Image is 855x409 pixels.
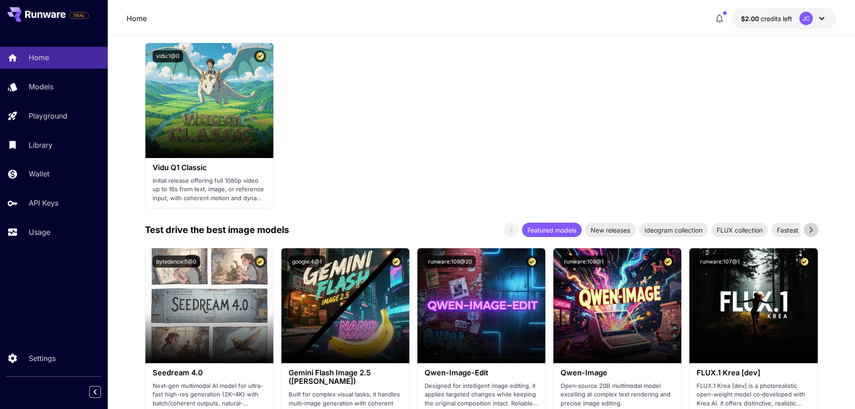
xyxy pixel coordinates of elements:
[711,223,768,237] div: FLUX collection
[639,225,708,235] span: Ideogram collection
[29,353,56,364] p: Settings
[29,110,67,121] p: Playground
[29,81,53,92] p: Models
[553,248,681,363] img: alt
[741,14,792,23] div: $2.00
[69,10,89,21] span: Add your payment card to enable full platform functionality.
[254,50,266,62] button: Certified Model – Vetted for best performance and includes a commercial license.
[153,163,266,172] h3: Vidu Q1 Classic
[29,52,49,63] p: Home
[798,255,811,268] button: Certified Model – Vetted for best performance and includes a commercial license.
[153,369,266,377] h3: Seedream 4.0
[390,255,402,268] button: Certified Model – Vetted for best performance and includes a commercial license.
[732,8,836,29] button: $2.00JC
[417,248,545,363] img: alt
[153,50,183,62] button: vidu:1@0
[127,13,147,24] a: Home
[145,223,289,237] p: Test drive the best image models
[29,168,49,179] p: Wallet
[697,255,743,268] button: runware:107@1
[96,384,108,400] div: Collapse sidebar
[639,223,708,237] div: Ideogram collection
[561,255,607,268] button: runware:108@1
[145,248,273,363] img: alt
[425,369,538,377] h3: Qwen-Image-Edit
[522,223,582,237] div: Featured models
[254,255,266,268] button: Certified Model – Vetted for best performance and includes a commercial license.
[561,382,674,408] p: Open‑source 20B multimodal model excelling at complex text rendering and precise image editing.
[561,369,674,377] h3: Qwen-Image
[662,255,674,268] button: Certified Model – Vetted for best performance and includes a commercial license.
[761,15,792,22] span: credits left
[425,382,538,408] p: Designed for intelligent image editing, it applies targeted changes while keeping the original co...
[289,255,325,268] button: google:4@1
[585,223,636,237] div: New releases
[127,13,147,24] nav: breadcrumb
[522,225,582,235] span: Featured models
[145,43,273,158] img: alt
[772,223,827,237] div: Fastest models
[29,140,53,150] p: Library
[772,225,827,235] span: Fastest models
[89,386,101,398] button: Collapse sidebar
[585,225,636,235] span: New releases
[289,369,402,386] h3: Gemini Flash Image 2.5 ([PERSON_NAME])
[697,382,810,408] p: FLUX.1 Krea [dev] is a photorealistic open-weight model co‑developed with Krea AI. It offers dist...
[689,248,817,363] img: alt
[697,369,810,377] h3: FLUX.1 Krea [dev]
[741,15,761,22] span: $2.00
[70,12,88,19] span: TRIAL
[29,198,58,208] p: API Keys
[281,248,409,363] img: alt
[799,12,813,25] div: JC
[29,227,50,237] p: Usage
[425,255,476,268] button: runware:108@20
[153,382,266,408] p: Next-gen multimodal AI model for ultra-fast high-res generation (2K–4K) with batch/coherent outpu...
[153,176,266,203] p: Initial release offering full 1080p video up to 16s from text, image, or reference input, with co...
[526,255,538,268] button: Certified Model – Vetted for best performance and includes a commercial license.
[711,225,768,235] span: FLUX collection
[153,255,200,268] button: bytedance:5@0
